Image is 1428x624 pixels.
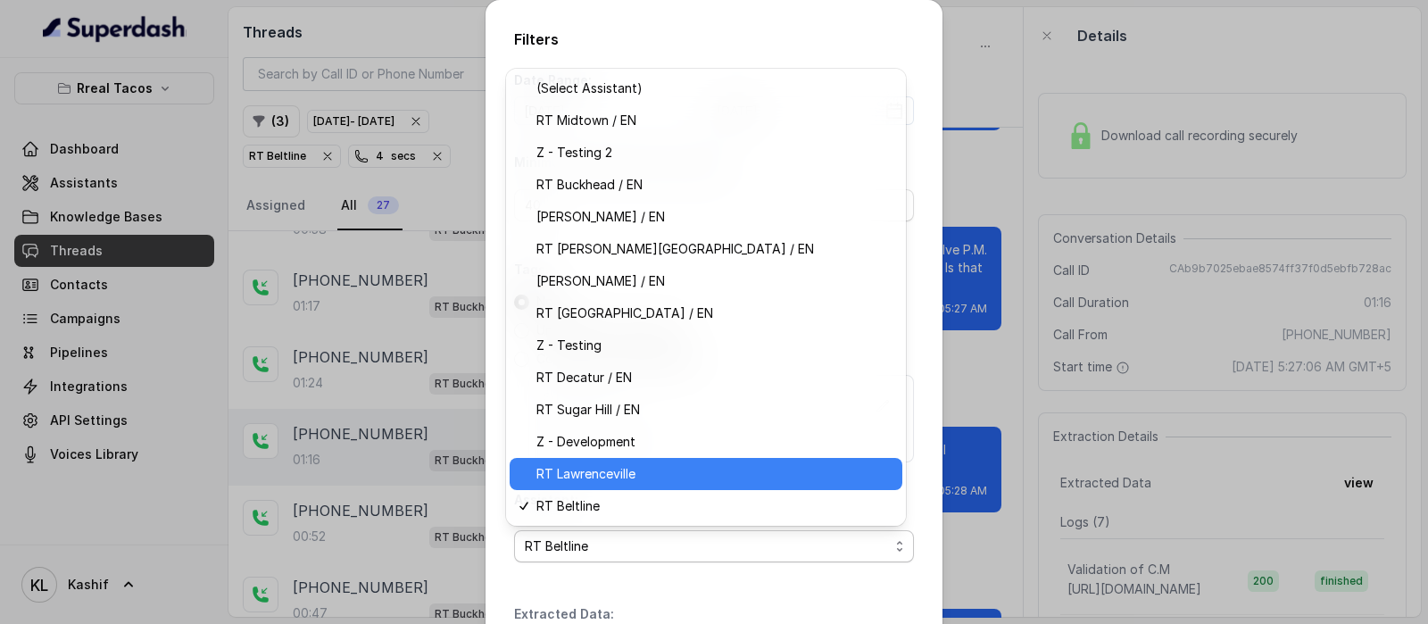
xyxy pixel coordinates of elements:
button: RT Beltline [514,530,914,562]
font: RT Decatur / EN [536,370,632,385]
font: (Select Assistant) [536,80,643,96]
font: Z - Testing [536,337,602,353]
font: [PERSON_NAME] / EN [536,209,665,224]
font: RT Sugar Hill / EN [536,402,640,417]
font: RT Lawrenceville [536,466,635,481]
font: RT [PERSON_NAME][GEOGRAPHIC_DATA] / EN [536,241,814,256]
font: Z - Development [536,434,635,449]
font: Z - Testing 2 [536,145,612,160]
font: RT Midtown / EN [536,112,636,128]
div: RT Beltline [506,69,906,526]
font: [PERSON_NAME] / EN [536,273,665,288]
font: RT [GEOGRAPHIC_DATA] / EN [536,305,713,320]
font: RT Beltline [536,498,600,513]
font: RT Beltline [525,538,588,553]
font: RT Buckhead / EN [536,177,643,192]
